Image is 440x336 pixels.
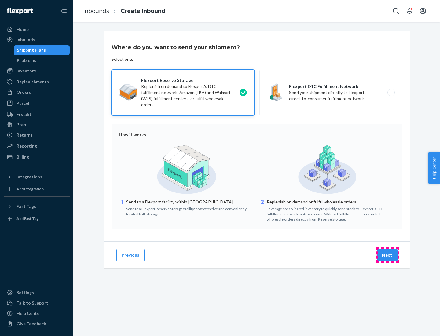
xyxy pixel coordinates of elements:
button: Open notifications [403,5,416,17]
a: Help Center [4,309,70,318]
div: Home [16,26,29,32]
div: Freight [16,111,31,117]
a: Home [4,24,70,34]
a: Problems [14,56,70,65]
a: Add Fast Tag [4,214,70,224]
button: Give Feedback [4,319,70,329]
div: Billing [16,154,29,160]
a: Shipping Plans [14,45,70,55]
button: Integrations [4,172,70,182]
a: Parcel [4,98,70,108]
ol: breadcrumbs [78,2,170,20]
div: Select one. [112,56,133,62]
button: Open account menu [417,5,429,17]
h3: Where do you want to send your shipment? [112,43,240,51]
div: Settings [16,290,34,296]
div: Leverage consolidated inventory to quickly send stock to Flexport's DTC fulfillment network or Am... [267,205,395,222]
div: How it works [119,132,395,138]
button: Previous [116,249,145,261]
a: Prep [4,120,70,130]
button: Close Navigation [57,5,70,17]
button: Help Center [428,152,440,184]
div: Send to a Flexport Reserve Storage facility: cost effective and conveniently located bulk storage. [126,205,255,217]
div: Inventory [16,68,36,74]
div: 1 [119,198,125,217]
img: Flexport logo [7,8,33,14]
a: Settings [4,288,70,298]
div: Add Integration [16,186,44,192]
a: Billing [4,152,70,162]
div: Replenishments [16,79,49,85]
button: Open Search Box [390,5,402,17]
p: Replenish on demand or fulfill wholesale orders. [267,199,395,205]
a: Inbounds [83,8,109,14]
a: Freight [4,109,70,119]
div: Give Feedback [16,321,46,327]
div: Orders [16,89,31,95]
div: Fast Tags [16,203,36,210]
a: Reporting [4,141,70,151]
a: Create Inbound [121,8,166,14]
div: 2 [259,198,266,222]
a: Talk to Support [4,298,70,308]
p: Send to a Flexport facility within [GEOGRAPHIC_DATA]. [126,199,255,205]
a: Inbounds [4,35,70,45]
a: Orders [4,87,70,97]
div: Returns [16,132,33,138]
div: Inbounds [16,37,35,43]
a: Replenishments [4,77,70,87]
div: Prep [16,122,26,128]
div: Add Fast Tag [16,216,38,221]
div: Help Center [16,310,41,316]
div: Shipping Plans [17,47,46,53]
div: Reporting [16,143,37,149]
div: Problems [17,57,36,64]
div: Integrations [16,174,42,180]
a: Returns [4,130,70,140]
button: Fast Tags [4,202,70,211]
div: Talk to Support [16,300,48,306]
button: Next [377,249,398,261]
a: Inventory [4,66,70,76]
div: Parcel [16,100,29,106]
a: Add Integration [4,184,70,194]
